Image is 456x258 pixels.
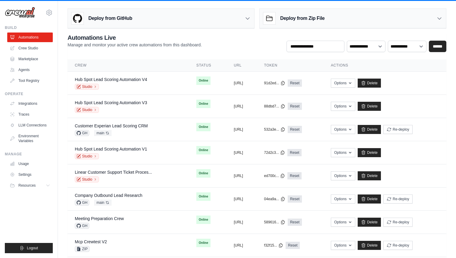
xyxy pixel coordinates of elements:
a: Reset [286,242,300,249]
span: Online [196,216,211,224]
button: Logout [5,243,53,253]
img: Logo [5,7,35,18]
th: URL [226,59,257,72]
span: main [94,200,112,206]
a: Studio [75,176,99,182]
a: Delete [358,171,381,180]
span: ZIP [75,246,90,252]
a: Hub Spot Lead Scoring Automation V3 [75,100,147,105]
a: Company Outbound Lead Research [75,193,142,198]
a: Delete [358,125,381,134]
button: 91d2ed... [264,81,285,85]
h3: Deploy from GitHub [88,15,132,22]
img: GitHub Logo [71,12,84,24]
span: GH [75,223,89,229]
a: Studio [75,153,99,159]
a: Usage [7,159,53,169]
a: Automations [7,33,53,42]
a: Mcp Crewtest V2 [75,239,107,244]
a: Agents [7,65,53,75]
span: Online [196,146,211,154]
th: Status [189,59,226,72]
span: Online [196,169,211,178]
a: Crew Studio [7,43,53,53]
button: Options [331,194,355,204]
div: Build [5,25,53,30]
a: Reset [288,195,302,203]
h2: Automations Live [68,33,202,42]
a: Traces [7,110,53,119]
button: Options [331,171,355,180]
span: Online [196,76,211,85]
th: Token [257,59,324,72]
button: Options [331,102,355,111]
button: 04ea9a... [264,197,285,201]
button: Options [331,218,355,227]
a: Delete [358,102,381,111]
a: Marketplace [7,54,53,64]
span: Resources [18,183,36,188]
a: Delete [358,148,381,157]
a: Reset [288,219,302,226]
div: Operate [5,92,53,96]
a: Reset [287,149,302,156]
a: Reset [288,79,302,87]
a: Studio [75,84,99,90]
span: Logout [27,246,38,250]
button: ed700c... [264,173,285,178]
span: Online [196,123,211,131]
a: Reset [287,172,302,179]
button: 589616... [264,220,285,225]
button: Re-deploy [383,218,413,227]
span: GH [75,200,89,206]
button: 88dbd7... [264,104,285,109]
button: f32f15... [264,243,283,248]
a: Meeting Preparation Crew [75,216,124,221]
a: Reset [288,126,302,133]
a: Linear Customer Support Ticket Proces... [75,170,152,175]
a: Environment Variables [7,131,53,146]
span: Online [196,192,211,201]
span: Online [196,100,211,108]
a: Delete [358,194,381,204]
button: Re-deploy [383,194,413,204]
a: Reset [288,103,302,110]
a: Customer Experian Lead Scoring CRM [75,123,148,128]
a: Tool Registry [7,76,53,85]
a: Studio [75,107,99,113]
div: Manage [5,152,53,157]
a: LLM Connections [7,120,53,130]
a: Settings [7,170,53,179]
span: Online [196,239,211,247]
button: Re-deploy [383,125,413,134]
a: Integrations [7,99,53,108]
span: GH [75,130,89,136]
a: Hub Spot Lead Scoring Automation V1 [75,147,147,151]
th: Crew [68,59,189,72]
span: main [94,130,112,136]
a: Hub Spot Lead Scoring Automation V4 [75,77,147,82]
a: Delete [358,241,381,250]
p: Manage and monitor your active crew automations from this dashboard. [68,42,202,48]
button: Resources [7,181,53,190]
button: 72d2c3... [264,150,285,155]
a: Delete [358,79,381,88]
button: Options [331,125,355,134]
button: 532a3e... [264,127,285,132]
th: Actions [324,59,446,72]
button: Options [331,148,355,157]
h3: Deploy from Zip File [280,15,325,22]
button: Options [331,79,355,88]
a: Delete [358,218,381,227]
button: Re-deploy [383,241,413,250]
button: Options [331,241,355,250]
